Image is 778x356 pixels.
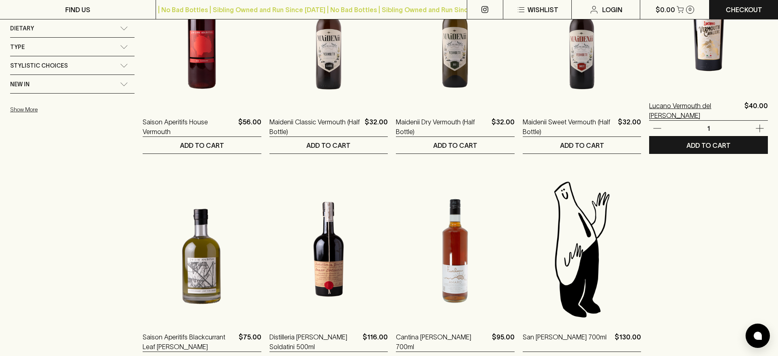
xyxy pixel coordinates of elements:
div: New In [10,75,135,93]
a: Maidenii Classic Vermouth (Half Bottle) [269,117,362,136]
p: $32.00 [618,117,641,136]
button: ADD TO CART [269,137,388,153]
a: Cantina [PERSON_NAME] 700ml [396,332,489,352]
a: Lucano Vermouth del [PERSON_NAME] [649,101,741,120]
p: ADD TO CART [560,141,604,150]
span: New In [10,79,30,90]
p: $75.00 [239,332,261,352]
a: Maidenii Dry Vermouth (Half Bottle) [396,117,488,136]
button: ADD TO CART [143,137,261,153]
p: $130.00 [615,332,641,352]
span: Type [10,42,25,52]
img: Distilleria Gualco Amaro Soldatini 500ml [269,178,388,320]
a: San [PERSON_NAME] 700ml [523,332,607,352]
img: Blackhearts & Sparrows Man [523,178,641,320]
p: $116.00 [363,332,388,352]
p: Login [602,5,622,15]
p: ADD TO CART [180,141,224,150]
p: Checkout [726,5,762,15]
a: Saison Aperitifs House Vermouth [143,117,235,136]
button: Show More [10,101,116,117]
div: Type [10,38,135,56]
p: $0.00 [656,5,675,15]
button: ADD TO CART [649,137,768,153]
p: $56.00 [238,117,261,136]
span: Stylistic Choices [10,61,68,71]
a: Distilleria [PERSON_NAME] Soldatini 500ml [269,332,360,352]
p: $40.00 [744,101,768,120]
img: Saison Aperitifs Blackcurrant Leaf Amaro [143,178,261,320]
a: Saison Aperitifs Blackcurrant Leaf [PERSON_NAME] [143,332,235,352]
p: $32.00 [492,117,515,136]
p: $95.00 [492,332,515,352]
p: 0 [688,7,692,12]
div: Stylistic Choices [10,56,135,75]
span: Dietary [10,23,34,34]
button: ADD TO CART [396,137,515,153]
p: $32.00 [365,117,388,136]
img: Cantina Furlani Amaro 700ml [396,178,515,320]
p: FIND US [65,5,90,15]
p: Wishlist [528,5,558,15]
button: ADD TO CART [523,137,641,153]
p: ADD TO CART [306,141,351,150]
img: bubble-icon [754,332,762,340]
p: ADD TO CART [686,141,731,150]
p: 1 [699,124,718,133]
a: Maidenii Sweet Vermouth (Half Bottle) [523,117,615,136]
div: Dietary [10,19,135,37]
p: ADD TO CART [433,141,477,150]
